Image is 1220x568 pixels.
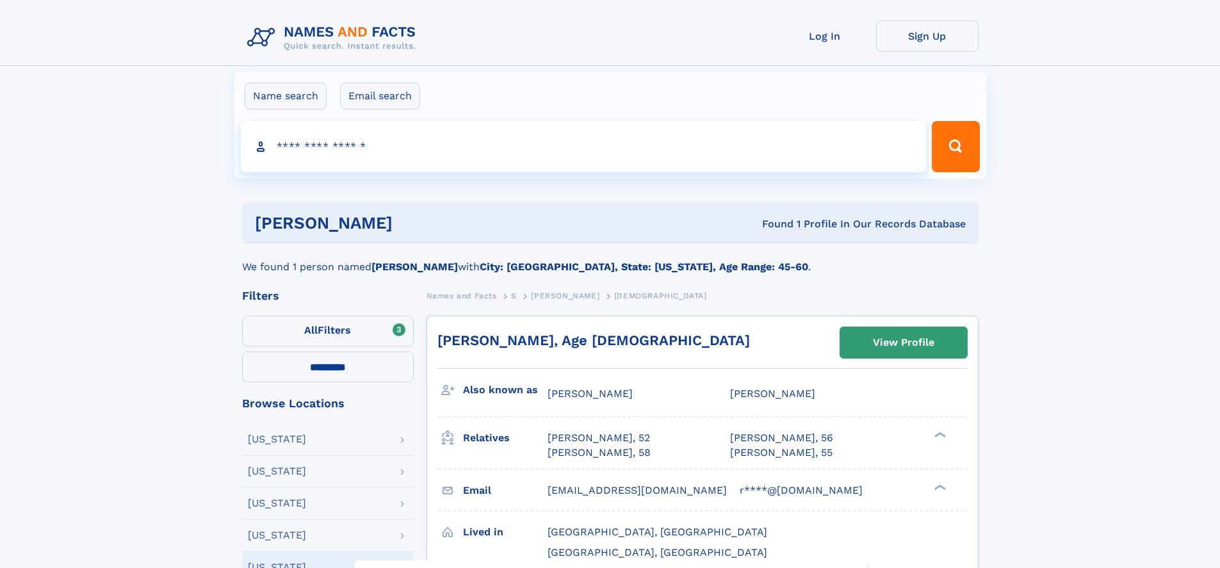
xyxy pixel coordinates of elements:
[548,526,767,538] span: [GEOGRAPHIC_DATA], [GEOGRAPHIC_DATA]
[931,483,947,491] div: ❯
[480,261,808,273] b: City: [GEOGRAPHIC_DATA], State: [US_STATE], Age Range: 45-60
[932,121,979,172] button: Search Button
[931,431,947,439] div: ❯
[463,521,548,543] h3: Lived in
[730,387,815,400] span: [PERSON_NAME]
[548,431,650,445] a: [PERSON_NAME], 52
[463,379,548,401] h3: Also known as
[248,530,306,540] div: [US_STATE]
[548,546,767,558] span: [GEOGRAPHIC_DATA], [GEOGRAPHIC_DATA]
[873,328,934,357] div: View Profile
[245,83,327,110] label: Name search
[437,332,750,348] a: [PERSON_NAME], Age [DEMOGRAPHIC_DATA]
[304,324,318,336] span: All
[463,480,548,501] h3: Email
[577,217,966,231] div: Found 1 Profile In Our Records Database
[840,327,967,358] a: View Profile
[242,398,414,409] div: Browse Locations
[774,20,876,52] a: Log In
[531,288,599,304] a: [PERSON_NAME]
[248,466,306,476] div: [US_STATE]
[548,387,633,400] span: [PERSON_NAME]
[730,431,833,445] a: [PERSON_NAME], 56
[463,427,548,449] h3: Relatives
[548,484,727,496] span: [EMAIL_ADDRESS][DOMAIN_NAME]
[371,261,458,273] b: [PERSON_NAME]
[242,316,414,346] label: Filters
[248,498,306,508] div: [US_STATE]
[340,83,420,110] label: Email search
[548,446,651,460] a: [PERSON_NAME], 58
[531,291,599,300] span: [PERSON_NAME]
[242,244,979,275] div: We found 1 person named with .
[876,20,979,52] a: Sign Up
[248,434,306,444] div: [US_STATE]
[614,291,707,300] span: [DEMOGRAPHIC_DATA]
[730,446,833,460] a: [PERSON_NAME], 55
[242,290,414,302] div: Filters
[427,288,497,304] a: Names and Facts
[511,288,517,304] a: S
[511,291,517,300] span: S
[241,121,927,172] input: search input
[255,215,578,231] h1: [PERSON_NAME]
[242,20,427,55] img: Logo Names and Facts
